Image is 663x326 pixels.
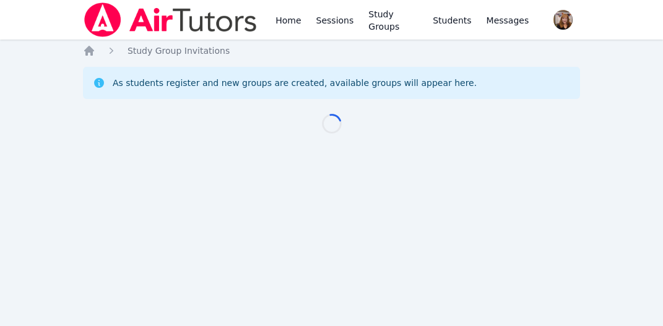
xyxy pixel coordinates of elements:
a: Study Group Invitations [128,45,230,57]
img: Air Tutors [83,2,258,37]
nav: Breadcrumb [83,45,580,57]
span: Study Group Invitations [128,46,230,56]
div: As students register and new groups are created, available groups will appear here. [113,77,477,89]
span: Messages [487,14,529,27]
